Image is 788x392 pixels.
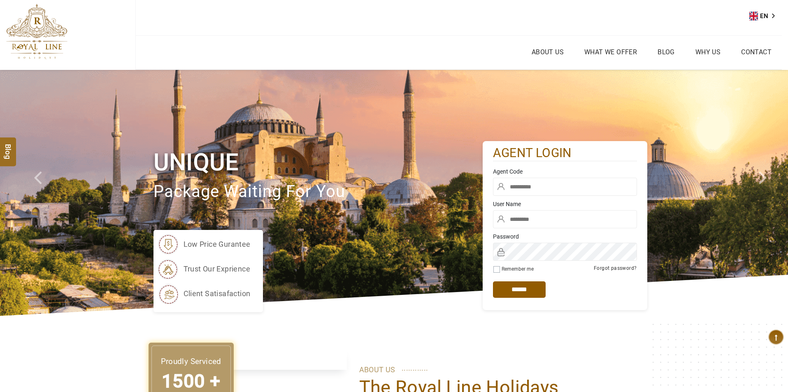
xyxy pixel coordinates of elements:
[3,144,14,151] span: Blog
[656,46,677,58] a: Blog
[749,10,781,22] a: EN
[493,200,637,208] label: User Name
[158,283,251,304] li: client satisafaction
[6,4,67,59] img: The Royal Line Holidays
[502,266,534,272] label: Remember me
[693,46,723,58] a: Why Us
[493,232,637,241] label: Password
[153,178,483,206] p: package waiting for you
[493,145,637,161] h2: agent login
[158,259,251,279] li: trust our exprience
[594,265,637,271] a: Forgot password?
[402,362,428,374] span: ............
[359,364,635,376] p: ABOUT US
[748,70,788,316] a: Check next image
[153,147,483,178] h1: Unique
[749,10,781,22] aside: Language selected: English
[739,46,774,58] a: Contact
[158,234,251,255] li: low price gurantee
[493,167,637,176] label: Agent Code
[23,70,63,316] a: Check next prev
[530,46,566,58] a: About Us
[749,10,781,22] div: Language
[582,46,639,58] a: What we Offer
